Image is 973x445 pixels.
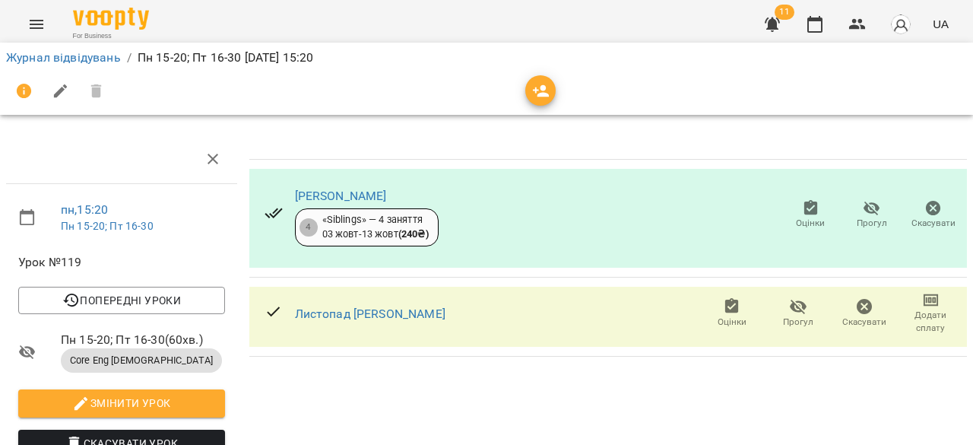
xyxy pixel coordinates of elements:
[73,8,149,30] img: Voopty Logo
[322,213,429,241] div: «Siblings» — 4 заняття 03 жовт - 13 жовт
[765,292,831,335] button: Прогул
[780,194,841,237] button: Оцінки
[398,228,429,240] b: ( 240 ₴ )
[18,6,55,43] button: Menu
[783,316,813,329] span: Прогул
[61,331,225,349] span: Пн 15-20; Пт 16-30 ( 60 хв. )
[30,291,213,310] span: Попередні уроки
[902,194,964,237] button: Скасувати
[841,194,903,237] button: Прогул
[907,309,955,335] span: Додати сплату
[18,389,225,417] button: Змінити урок
[718,316,746,329] span: Оцінки
[73,31,149,41] span: For Business
[933,16,949,32] span: UA
[927,10,955,38] button: UA
[699,292,765,335] button: Оцінки
[857,217,887,230] span: Прогул
[30,394,213,412] span: Змінити урок
[775,5,794,20] span: 11
[18,287,225,314] button: Попередні уроки
[61,354,222,367] span: Core Eng [DEMOGRAPHIC_DATA]
[138,49,314,67] p: Пн 15-20; Пт 16-30 [DATE] 15:20
[6,49,967,67] nav: breadcrumb
[890,14,911,35] img: avatar_s.png
[911,217,956,230] span: Скасувати
[61,202,108,217] a: пн , 15:20
[898,292,964,335] button: Додати сплату
[832,292,898,335] button: Скасувати
[295,189,387,203] a: [PERSON_NAME]
[18,253,225,272] span: Урок №119
[300,218,318,237] div: 4
[295,307,445,321] a: Листопад [PERSON_NAME]
[61,220,154,232] a: Пн 15-20; Пт 16-30
[842,316,886,329] span: Скасувати
[796,217,825,230] span: Оцінки
[127,49,132,67] li: /
[6,50,121,65] a: Журнал відвідувань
